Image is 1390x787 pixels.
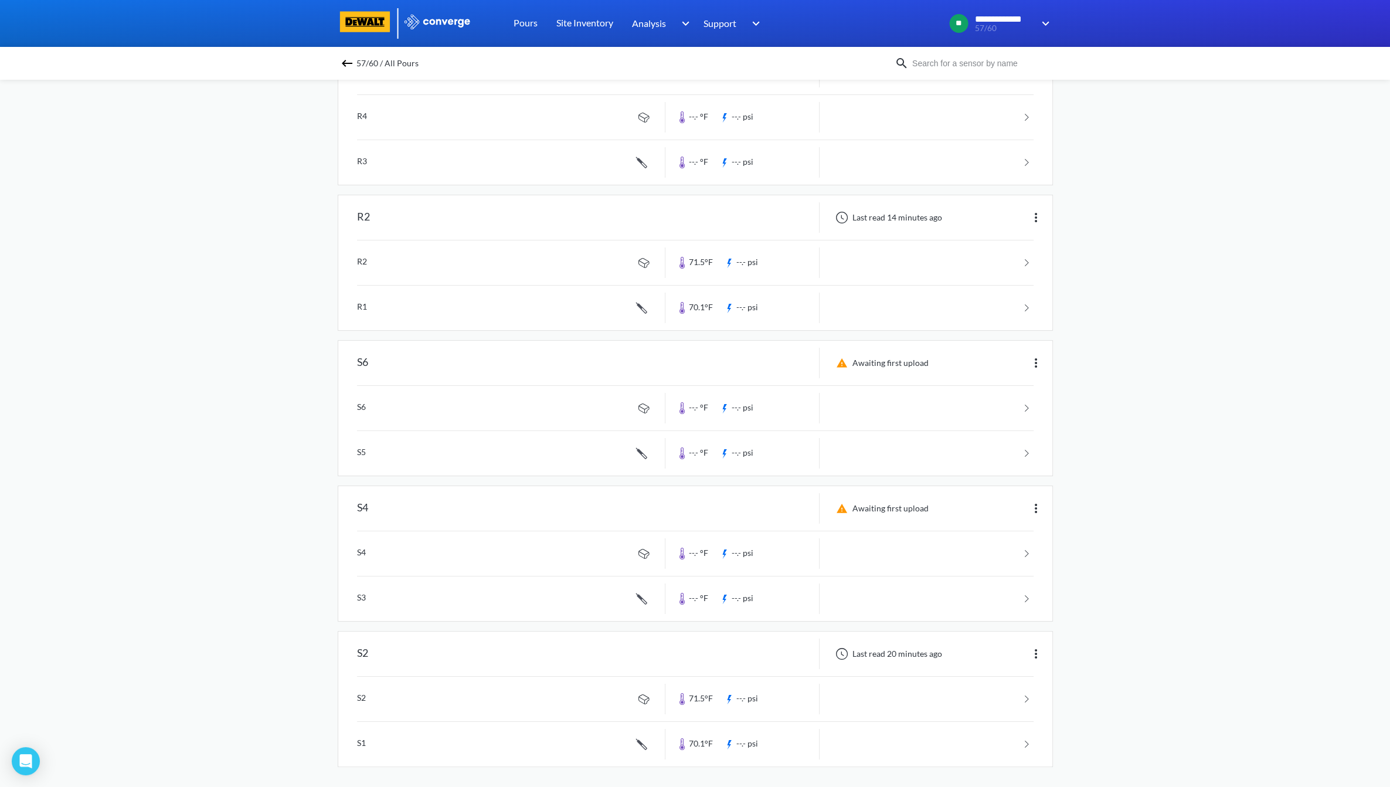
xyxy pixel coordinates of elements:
img: more.svg [1029,356,1043,370]
img: downArrow.svg [674,16,692,30]
img: downArrow.svg [1034,16,1053,30]
div: S2 [357,639,368,669]
div: R2 [357,202,370,233]
img: icon-search.svg [895,56,909,70]
input: Search for a sensor by name [909,57,1051,70]
img: downArrow.svg [745,16,763,30]
div: Last read 20 minutes ago [829,647,946,661]
span: Support [704,16,736,30]
span: 57/60 [975,24,1034,33]
img: logo-dewalt.svg [338,11,393,32]
div: Awaiting first upload [829,356,932,370]
div: S4 [357,493,368,524]
div: Last read 14 minutes ago [829,211,946,225]
img: more.svg [1029,211,1043,225]
img: backspace.svg [340,56,354,70]
span: Analysis [632,16,666,30]
img: more.svg [1029,647,1043,661]
img: more.svg [1029,501,1043,515]
div: Awaiting first upload [829,501,932,515]
div: S6 [357,348,368,378]
img: logo_ewhite.svg [403,14,471,29]
div: Open Intercom Messenger [12,747,40,775]
span: 57/60 / All Pours [356,55,419,72]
